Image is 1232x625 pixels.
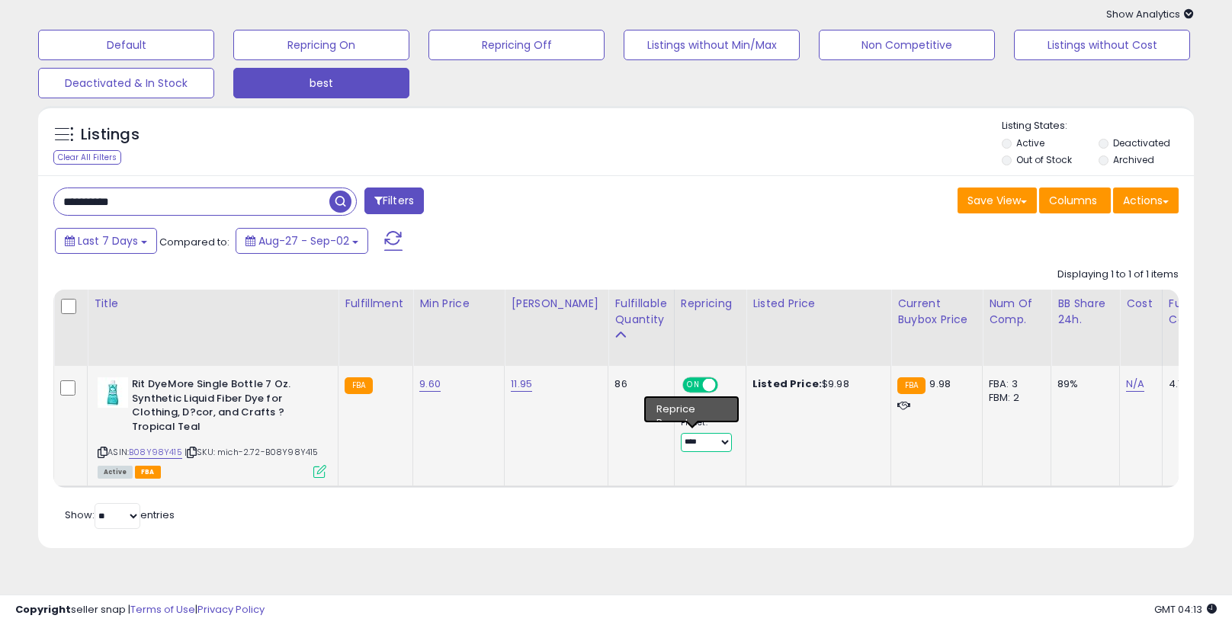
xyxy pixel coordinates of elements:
[159,235,229,249] span: Compared to:
[897,296,976,328] div: Current Buybox Price
[1057,296,1113,328] div: BB Share 24h.
[1113,187,1179,213] button: Actions
[929,377,951,391] span: 9.98
[38,30,214,60] button: Default
[819,30,995,60] button: Non Competitive
[1169,296,1227,328] div: Fulfillment Cost
[419,296,498,312] div: Min Price
[715,379,740,392] span: OFF
[752,296,884,312] div: Listed Price
[1016,153,1072,166] label: Out of Stock
[958,187,1037,213] button: Save View
[1113,136,1170,149] label: Deactivated
[132,377,317,437] b: Rit DyeMore Single Bottle 7 Oz. Synthetic Liquid Fiber Dye for Clothing, D?cor, and Crafts ? Trop...
[614,377,662,391] div: 86
[897,377,926,394] small: FBA
[614,296,667,328] div: Fulfillable Quantity
[98,377,128,408] img: 41tg1CldM7L._SL40_.jpg
[38,68,214,98] button: Deactivated & In Stock
[1039,187,1111,213] button: Columns
[624,30,800,60] button: Listings without Min/Max
[197,602,265,617] a: Privacy Policy
[184,446,319,458] span: | SKU: mich-2.72-B08Y98Y415
[94,296,332,312] div: Title
[681,401,734,415] div: Amazon AI
[233,68,409,98] button: best
[1057,377,1108,391] div: 89%
[1106,7,1194,21] span: Show Analytics
[1049,193,1097,208] span: Columns
[98,377,326,476] div: ASIN:
[233,30,409,60] button: Repricing On
[98,466,133,479] span: All listings currently available for purchase on Amazon
[78,233,138,248] span: Last 7 Days
[364,187,424,214] button: Filters
[752,377,822,391] b: Listed Price:
[1169,377,1222,391] div: 4.15
[428,30,605,60] button: Repricing Off
[989,377,1039,391] div: FBA: 3
[1154,602,1217,617] span: 2025-09-11 04:13 GMT
[1126,377,1144,392] a: N/A
[681,418,734,452] div: Preset:
[236,228,368,254] button: Aug-27 - Sep-02
[1113,153,1154,166] label: Archived
[1057,268,1179,282] div: Displaying 1 to 1 of 1 items
[15,602,71,617] strong: Copyright
[345,296,406,312] div: Fulfillment
[53,150,121,165] div: Clear All Filters
[1002,119,1194,133] p: Listing States:
[55,228,157,254] button: Last 7 Days
[989,296,1044,328] div: Num of Comp.
[681,296,740,312] div: Repricing
[752,377,879,391] div: $9.98
[129,446,182,459] a: B08Y98Y415
[684,379,703,392] span: ON
[1016,136,1044,149] label: Active
[1014,30,1190,60] button: Listings without Cost
[511,296,602,312] div: [PERSON_NAME]
[81,124,140,146] h5: Listings
[65,508,175,522] span: Show: entries
[130,602,195,617] a: Terms of Use
[258,233,349,248] span: Aug-27 - Sep-02
[989,391,1039,405] div: FBM: 2
[419,377,441,392] a: 9.60
[15,603,265,617] div: seller snap | |
[1126,296,1156,312] div: Cost
[135,466,161,479] span: FBA
[345,377,373,394] small: FBA
[511,377,532,392] a: 11.95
